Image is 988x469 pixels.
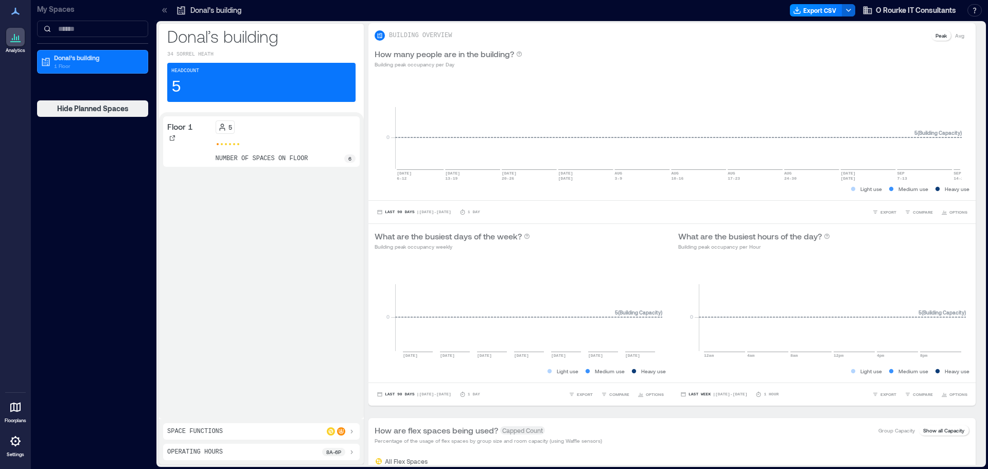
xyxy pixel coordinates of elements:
p: What are the busiest hours of the day? [678,230,822,242]
text: 13-19 [445,176,457,181]
p: Avg [955,31,964,40]
button: Last 90 Days |[DATE]-[DATE] [375,389,453,399]
span: OPTIONS [949,209,967,215]
span: EXPORT [880,209,896,215]
span: Capped Count [500,426,545,435]
span: OPTIONS [646,391,664,397]
button: Hide Planned Spaces [37,100,148,117]
text: AUG [784,171,792,176]
span: COMPARE [609,391,629,397]
p: Building peak occupancy per Day [375,60,522,68]
span: EXPORT [577,391,593,397]
p: Donal’s building [54,54,140,62]
p: Light use [860,367,882,375]
p: Group Capacity [878,426,915,435]
text: SEP [954,171,961,176]
button: COMPARE [903,389,935,399]
text: [DATE] [502,171,517,176]
span: OPTIONS [949,391,967,397]
p: Heavy use [945,367,969,375]
text: AUG [615,171,623,176]
text: [DATE] [841,171,856,176]
p: Floorplans [5,418,26,424]
text: 10-16 [671,176,683,181]
text: SEP [897,171,905,176]
p: Space Functions [167,427,223,436]
a: Settings [3,429,28,461]
p: 6 [348,154,351,163]
p: Headcount [171,67,199,75]
p: How are flex spaces being used? [375,424,498,437]
p: Medium use [898,367,928,375]
button: Last 90 Days |[DATE]-[DATE] [375,207,453,217]
text: 17-23 [728,176,740,181]
text: 12pm [834,353,843,358]
span: EXPORT [880,391,896,397]
p: My Spaces [37,4,148,14]
button: COMPARE [903,207,935,217]
text: 6-12 [397,176,407,181]
p: 34 sorrel Heath [167,50,356,59]
p: Light use [557,367,578,375]
button: OPTIONS [939,389,969,399]
text: 12am [704,353,714,358]
button: COMPARE [599,389,631,399]
button: EXPORT [567,389,595,399]
text: 14-20 [954,176,966,181]
p: Building peak occupancy per Hour [678,242,830,251]
p: Donal’s building [167,26,356,46]
tspan: 0 [386,314,390,320]
text: [DATE] [551,353,566,358]
button: EXPORT [870,207,898,217]
span: Hide Planned Spaces [57,103,129,114]
text: 7-13 [897,176,907,181]
p: 1 Hour [764,391,779,397]
a: Analytics [3,25,28,57]
span: COMPARE [913,391,933,397]
text: AUG [728,171,735,176]
p: Percentage of the usage of flex spaces by group size and room capacity (using Waffle sensors) [375,437,602,445]
text: AUG [671,171,679,176]
button: EXPORT [870,389,898,399]
text: [DATE] [588,353,603,358]
p: Operating Hours [167,448,223,456]
text: [DATE] [440,353,455,358]
p: Show all Capacity [923,426,964,435]
p: 1 Floor [54,62,140,70]
button: Export CSV [790,4,842,16]
text: [DATE] [477,353,492,358]
p: Building peak occupancy weekly [375,242,530,251]
p: Settings [7,451,24,458]
p: Donal’s building [190,5,241,15]
p: Medium use [898,185,928,193]
tspan: 0 [690,314,693,320]
p: 1 Day [468,391,480,397]
text: [DATE] [625,353,640,358]
p: All Flex Spaces [385,457,428,465]
button: Last Week |[DATE]-[DATE] [678,389,749,399]
text: 20-26 [502,176,514,181]
p: number of spaces on floor [216,154,308,163]
p: BUILDING OVERVIEW [389,31,452,40]
text: [DATE] [841,176,856,181]
a: Floorplans [2,395,29,427]
p: 1 Day [468,209,480,215]
text: [DATE] [558,176,573,181]
p: Floor 1 [167,120,193,133]
p: Heavy use [641,367,666,375]
p: Heavy use [945,185,969,193]
p: 5 [228,123,232,131]
p: Peak [936,31,947,40]
text: [DATE] [403,353,418,358]
span: COMPARE [913,209,933,215]
text: [DATE] [558,171,573,176]
text: 8pm [920,353,928,358]
text: 3-9 [615,176,623,181]
text: 24-30 [784,176,797,181]
text: [DATE] [397,171,412,176]
span: O Rourke IT Consultants [876,5,956,15]
button: OPTIONS [636,389,666,399]
text: 8am [790,353,798,358]
p: 5 [171,77,181,98]
text: [DATE] [514,353,529,358]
